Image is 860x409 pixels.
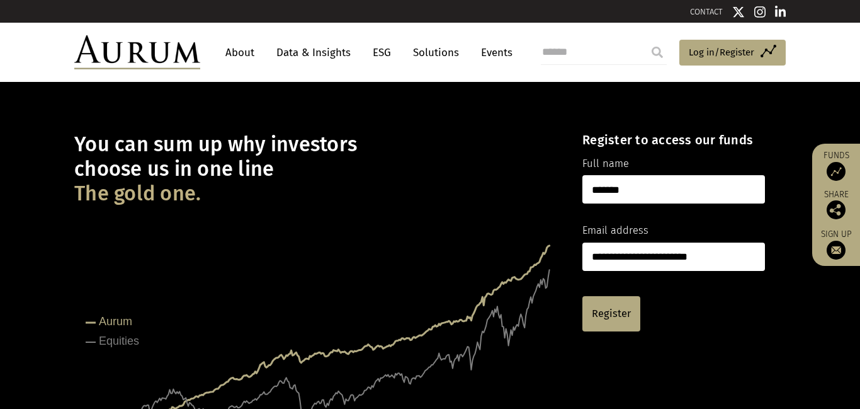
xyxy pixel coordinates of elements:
tspan: Equities [99,335,139,347]
a: Log in/Register [679,40,786,66]
img: Share this post [827,200,846,219]
h4: Register to access our funds [582,132,765,147]
a: ESG [366,41,397,64]
a: CONTACT [690,7,723,16]
a: Sign up [818,229,854,260]
span: Log in/Register [689,45,754,60]
img: Aurum [74,35,200,69]
span: The gold one. [74,181,201,206]
div: Share [818,190,854,219]
tspan: Aurum [99,315,132,328]
label: Email address [582,222,648,239]
a: Register [582,296,640,331]
a: Solutions [407,41,465,64]
img: Twitter icon [732,6,745,18]
a: Events [475,41,512,64]
img: Access Funds [827,162,846,181]
input: Submit [645,40,670,65]
img: Sign up to our newsletter [827,241,846,260]
a: About [219,41,261,64]
img: Linkedin icon [775,6,786,18]
label: Full name [582,156,629,172]
img: Instagram icon [754,6,766,18]
a: Funds [818,150,854,181]
a: Data & Insights [270,41,357,64]
h1: You can sum up why investors choose us in one line [74,132,560,206]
